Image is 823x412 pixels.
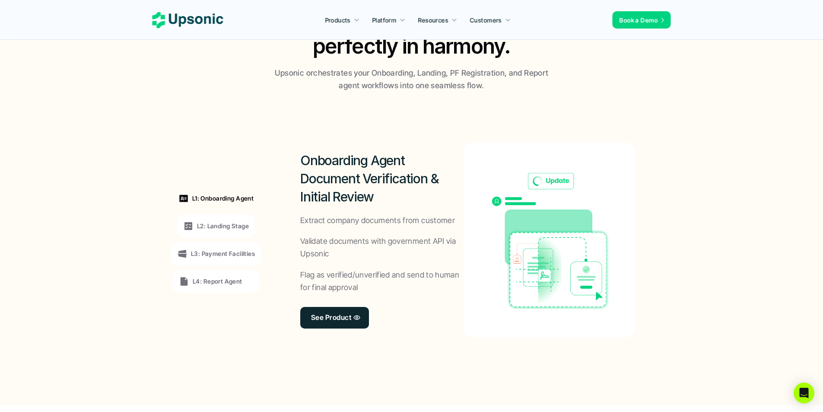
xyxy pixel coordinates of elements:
p: Products [325,16,350,25]
p: Validate documents with government API via Upsonic [300,235,464,260]
a: Book a Demo [613,11,671,29]
a: See Product [300,307,369,329]
p: Extract company documents from customer [300,214,455,227]
p: L3: Payment Facilities [191,249,255,258]
p: Flag as verified/unverified and send to human for final approval [300,269,464,294]
h2: Onboarding Agent Document Verification & Initial Review [300,151,464,206]
p: L1: Onboarding Agent [192,194,254,203]
p: Book a Demo [620,16,658,25]
p: L2: Landing Stage [197,221,249,230]
p: Resources [418,16,448,25]
p: Platform [372,16,396,25]
p: L4: Report Agent [193,277,242,286]
p: See Product [311,311,351,324]
p: Customers [470,16,502,25]
div: Open Intercom Messenger [794,383,814,403]
a: Products [320,12,365,28]
p: Upsonic orchestrates your Onboarding, Landing, PF Registration, and Report agent workflows into o... [271,67,552,92]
